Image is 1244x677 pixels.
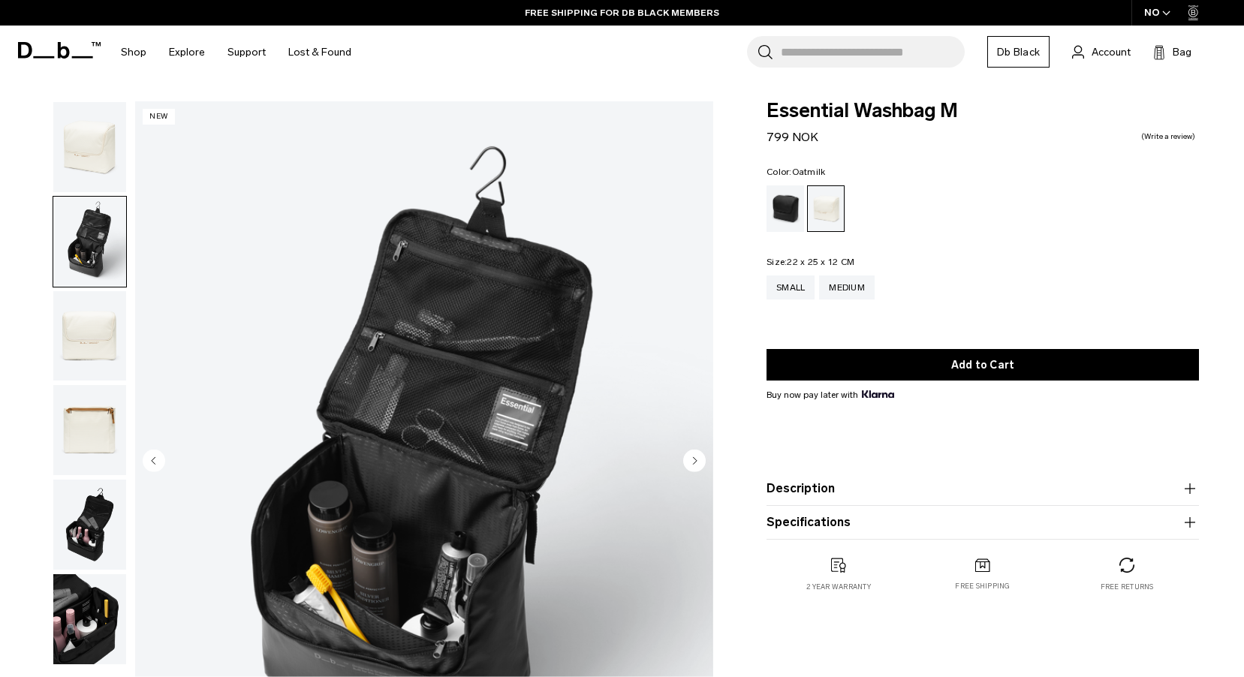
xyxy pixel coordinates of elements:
[53,196,127,287] button: Essential Washbag M Oatmilk
[767,130,818,144] span: 799 NOK
[1153,43,1191,61] button: Bag
[1092,44,1131,60] span: Account
[1101,582,1154,592] p: Free returns
[767,101,1199,121] span: Essential Washbag M
[807,185,845,232] a: Oatmilk
[53,102,126,192] img: Essential Washbag M Oatmilk
[169,26,205,79] a: Explore
[110,26,363,79] nav: Main Navigation
[806,582,871,592] p: 2 year warranty
[787,257,854,267] span: 22 x 25 x 12 CM
[53,101,127,193] button: Essential Washbag M Oatmilk
[767,349,1199,381] button: Add to Cart
[53,479,127,570] button: Essential Washbag M Oatmilk
[955,581,1010,591] p: Free shipping
[767,257,854,266] legend: Size:
[53,384,127,476] button: Essential Washbag M Oatmilk
[862,390,894,398] img: {"height" => 20, "alt" => "Klarna"}
[987,36,1050,68] a: Db Black
[767,167,825,176] legend: Color:
[525,6,719,20] a: FREE SHIPPING FOR DB BLACK MEMBERS
[53,385,126,475] img: Essential Washbag M Oatmilk
[53,291,126,381] img: Essential Washbag M Oatmilk
[53,197,126,287] img: Essential Washbag M Oatmilk
[143,109,175,125] p: New
[227,26,266,79] a: Support
[819,275,875,299] a: Medium
[53,574,126,664] img: Essential Washbag M Oatmilk
[767,513,1199,531] button: Specifications
[53,573,127,665] button: Essential Washbag M Oatmilk
[683,450,706,475] button: Next slide
[767,388,894,402] span: Buy now pay later with
[121,26,146,79] a: Shop
[143,450,165,475] button: Previous slide
[792,167,826,177] span: Oatmilk
[767,275,815,299] a: Small
[1173,44,1191,60] span: Bag
[53,290,127,382] button: Essential Washbag M Oatmilk
[767,480,1199,498] button: Description
[53,480,126,570] img: Essential Washbag M Oatmilk
[288,26,351,79] a: Lost & Found
[1141,133,1195,140] a: Write a review
[767,185,804,232] a: Black Out
[1072,43,1131,61] a: Account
